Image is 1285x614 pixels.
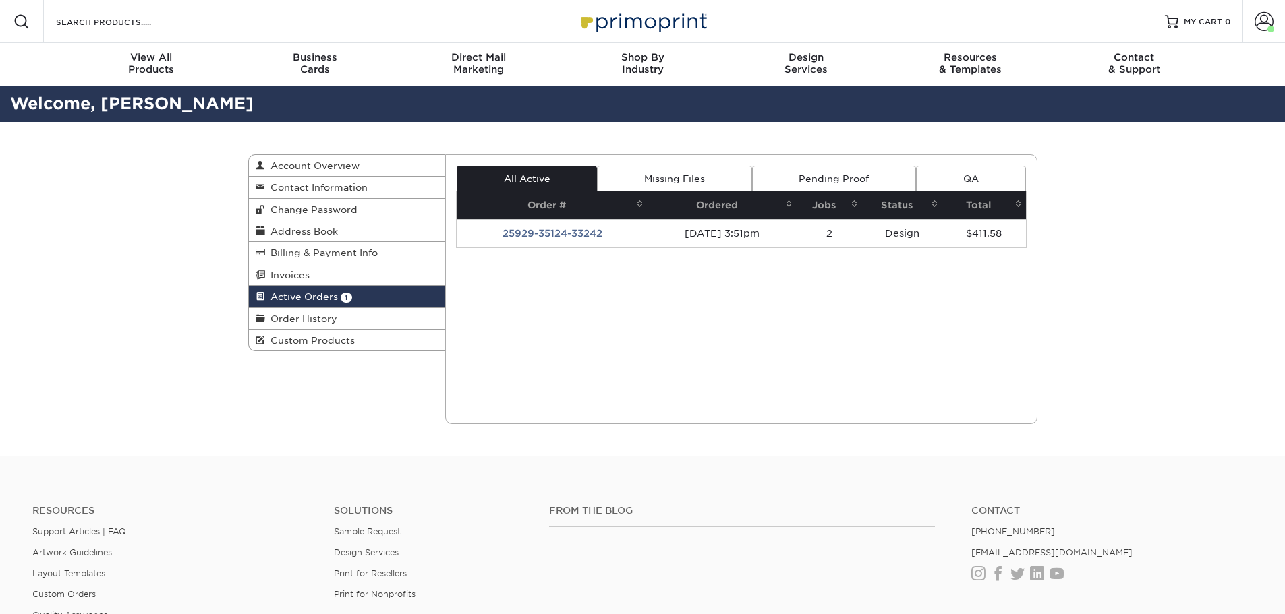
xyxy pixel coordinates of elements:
a: View AllProducts [69,43,233,86]
a: Active Orders 1 [249,286,446,307]
a: Custom Orders [32,589,96,599]
a: Contact [971,505,1253,516]
span: Change Password [265,204,358,215]
span: Direct Mail [397,51,561,63]
a: Layout Templates [32,568,105,578]
th: Order # [457,191,648,219]
th: Ordered [648,191,797,219]
a: Billing & Payment Info [249,242,446,264]
a: All Active [457,166,597,191]
a: Support Articles | FAQ [32,526,126,536]
div: & Support [1052,51,1216,75]
a: Design Services [334,547,399,557]
div: & Templates [888,51,1052,75]
a: Contact Information [249,177,446,198]
input: SEARCH PRODUCTS..... [55,13,186,30]
span: Contact Information [265,182,368,193]
div: Cards [233,51,397,75]
span: 0 [1225,17,1231,26]
div: Products [69,51,233,75]
span: Active Orders [265,291,338,302]
a: Shop ByIndustry [561,43,724,86]
div: Marketing [397,51,561,75]
a: Contact& Support [1052,43,1216,86]
h4: From the Blog [549,505,935,516]
a: [PHONE_NUMBER] [971,526,1055,536]
a: [EMAIL_ADDRESS][DOMAIN_NAME] [971,547,1133,557]
span: Business [233,51,397,63]
span: Invoices [265,270,310,280]
div: Services [724,51,888,75]
td: $411.58 [942,219,1025,247]
a: Artwork Guidelines [32,547,112,557]
a: Address Book [249,220,446,242]
a: Sample Request [334,526,401,536]
span: View All [69,51,233,63]
td: [DATE] 3:51pm [648,219,797,247]
span: Address Book [265,226,338,237]
a: Print for Resellers [334,568,407,578]
h4: Solutions [334,505,529,516]
a: Pending Proof [752,166,916,191]
th: Jobs [797,191,861,219]
a: DesignServices [724,43,888,86]
span: Resources [888,51,1052,63]
a: Missing Files [597,166,751,191]
span: Order History [265,313,337,324]
div: Industry [561,51,724,75]
span: Contact [1052,51,1216,63]
td: 2 [797,219,861,247]
a: Change Password [249,199,446,220]
a: Order History [249,308,446,330]
a: QA [916,166,1025,191]
span: MY CART [1184,16,1222,28]
a: Custom Products [249,330,446,350]
span: 1 [341,293,352,303]
a: Print for Nonprofits [334,589,416,599]
img: Primoprint [575,7,710,36]
span: Shop By [561,51,724,63]
td: 25929-35124-33242 [457,219,648,247]
span: Design [724,51,888,63]
a: Invoices [249,264,446,286]
span: Billing & Payment Info [265,247,378,258]
th: Status [862,191,943,219]
a: Direct MailMarketing [397,43,561,86]
span: Account Overview [265,160,360,171]
a: BusinessCards [233,43,397,86]
a: Account Overview [249,155,446,177]
a: Resources& Templates [888,43,1052,86]
td: Design [862,219,943,247]
h4: Resources [32,505,314,516]
span: Custom Products [265,335,355,346]
th: Total [942,191,1025,219]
